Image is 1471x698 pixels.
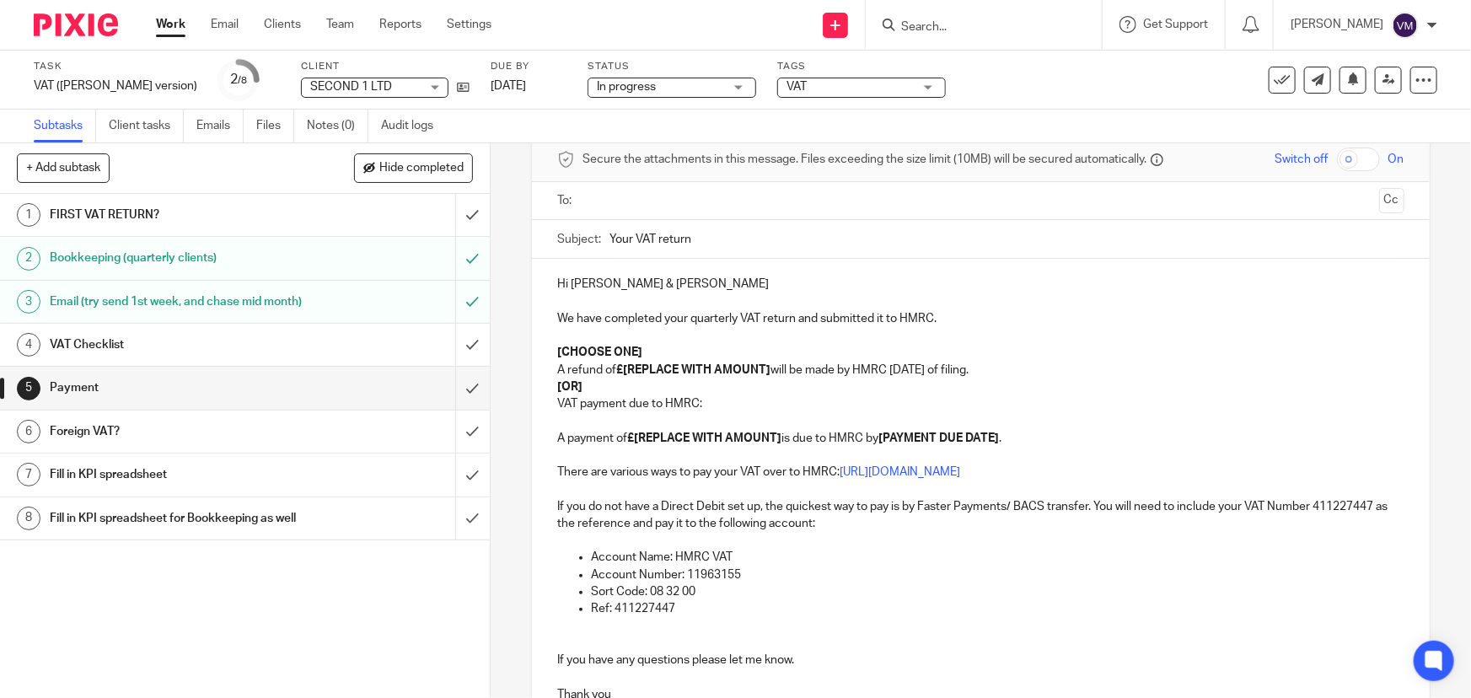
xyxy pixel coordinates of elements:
[17,377,40,400] div: 5
[109,110,184,142] a: Client tasks
[310,81,392,93] span: SECOND 1 LTD
[1275,151,1329,168] span: Switch off
[627,432,781,444] strong: £[REPLACE WITH AMOUNT]
[264,16,301,33] a: Clients
[238,76,247,85] small: /8
[1291,16,1383,33] p: [PERSON_NAME]
[17,203,40,227] div: 1
[557,498,1404,533] p: If you do not have a Direct Debit set up, the quickest way to pay is by Faster Payments/ BACS tra...
[50,332,309,357] h1: VAT Checklist
[1392,12,1419,39] img: svg%3E
[591,583,1404,600] p: Sort Code: 08 32 00
[354,153,473,182] button: Hide completed
[17,420,40,443] div: 6
[557,231,601,248] label: Subject:
[557,346,642,358] strong: [CHOOSE ONE]
[557,276,1404,293] p: Hi [PERSON_NAME] & [PERSON_NAME]
[591,600,1404,617] p: Ref: 411227447
[301,60,470,73] label: Client
[557,464,1404,481] p: There are various ways to pay your VAT over to HMRC:
[591,566,1404,583] p: Account Number: 11963155
[1388,151,1404,168] span: On
[50,419,309,444] h1: Foreign VAT?
[777,60,946,73] label: Tags
[787,81,807,93] span: VAT
[17,463,40,486] div: 7
[34,78,197,94] div: VAT ([PERSON_NAME] version)
[256,110,294,142] a: Files
[557,362,1404,379] p: A refund of will be made by HMRC [DATE] of filing.
[557,430,1404,447] p: A payment of is due to HMRC by .
[588,60,756,73] label: Status
[840,466,960,478] a: [URL][DOMAIN_NAME]
[491,60,566,73] label: Due by
[211,16,239,33] a: Email
[557,192,576,209] label: To:
[34,78,197,94] div: VAT (Chris new version)
[17,247,40,271] div: 2
[557,381,582,393] strong: [OR]
[557,652,1404,668] p: If you have any questions please let me know.
[50,289,309,314] h1: Email (try send 1st week, and chase mid month)
[491,80,526,92] span: [DATE]
[50,462,309,487] h1: Fill in KPI spreadsheet
[597,81,656,93] span: In progress
[17,290,40,314] div: 3
[50,245,309,271] h1: Bookkeeping (quarterly clients)
[557,310,1404,327] p: We have completed your quarterly VAT return and submitted it to HMRC.
[582,151,1146,168] span: Secure the attachments in this message. Files exceeding the size limit (10MB) will be secured aut...
[381,110,446,142] a: Audit logs
[17,333,40,357] div: 4
[447,16,491,33] a: Settings
[50,375,309,400] h1: Payment
[230,70,247,89] div: 2
[591,549,1404,566] p: Account Name: HMRC VAT
[17,153,110,182] button: + Add subtask
[50,202,309,228] h1: FIRST VAT RETURN?
[899,20,1051,35] input: Search
[878,432,999,444] strong: [PAYMENT DUE DATE]
[307,110,368,142] a: Notes (0)
[379,16,421,33] a: Reports
[196,110,244,142] a: Emails
[34,60,197,73] label: Task
[1379,188,1404,213] button: Cc
[50,506,309,531] h1: Fill in KPI spreadsheet for Bookkeeping as well
[557,395,1404,412] p: VAT payment due to HMRC:
[156,16,185,33] a: Work
[17,507,40,530] div: 8
[34,13,118,36] img: Pixie
[379,162,464,175] span: Hide completed
[326,16,354,33] a: Team
[616,364,770,376] strong: £[REPLACE WITH AMOUNT]
[1143,19,1208,30] span: Get Support
[34,110,96,142] a: Subtasks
